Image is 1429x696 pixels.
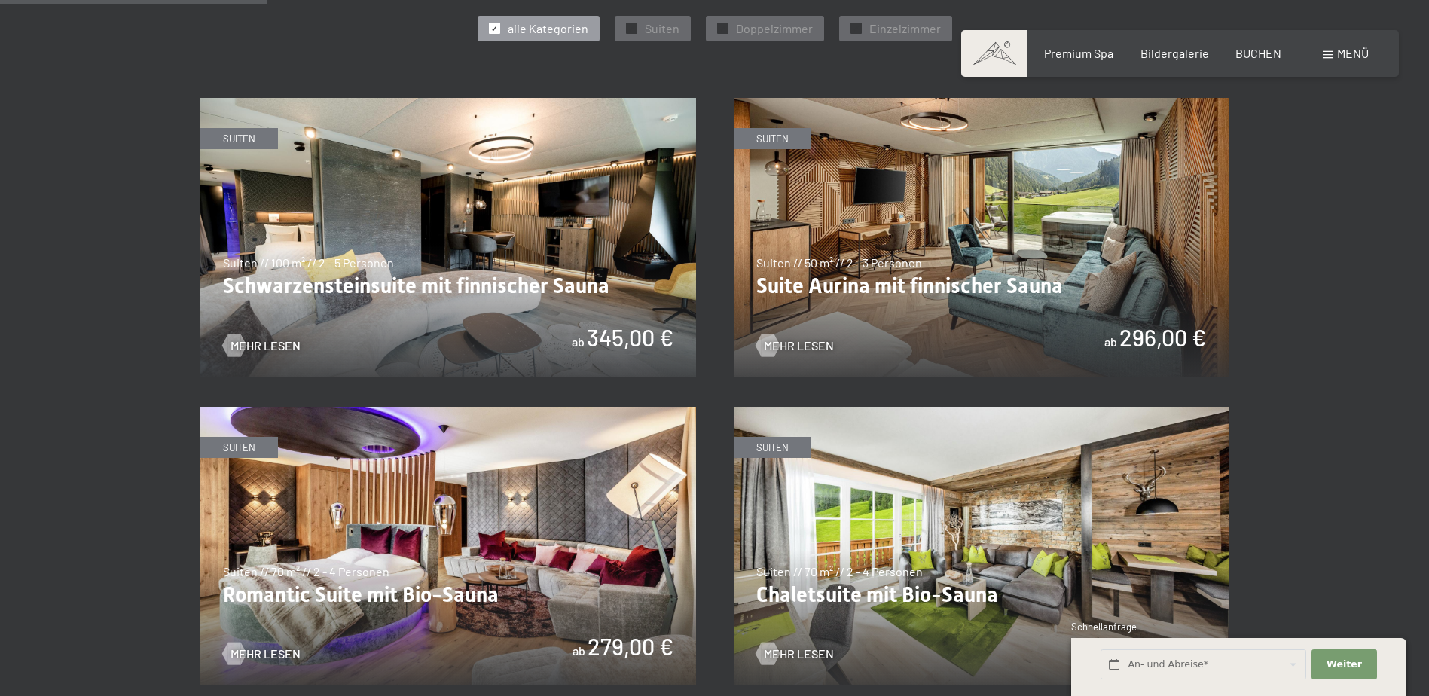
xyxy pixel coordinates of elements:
span: Mehr Lesen [764,337,834,354]
span: Mehr Lesen [231,646,301,662]
img: Schwarzensteinsuite mit finnischer Sauna [200,98,696,377]
img: Romantic Suite mit Bio-Sauna [200,407,696,685]
img: Chaletsuite mit Bio-Sauna [734,407,1229,685]
span: Mehr Lesen [764,646,834,662]
a: Schwarzensteinsuite mit finnischer Sauna [200,99,696,108]
span: Suiten [645,20,679,37]
a: Chaletsuite mit Bio-Sauna [734,408,1229,417]
span: Mehr Lesen [231,337,301,354]
a: Mehr Lesen [223,337,301,354]
button: Weiter [1311,649,1376,680]
span: Weiter [1327,658,1362,671]
a: BUCHEN [1235,46,1281,60]
span: alle Kategorien [508,20,588,37]
a: Romantic Suite mit Bio-Sauna [200,408,696,417]
span: ✓ [719,23,725,34]
span: Doppelzimmer [736,20,813,37]
span: Schnellanfrage [1071,621,1137,633]
span: Menü [1337,46,1369,60]
span: ✓ [628,23,634,34]
a: Premium Spa [1044,46,1113,60]
a: Mehr Lesen [223,646,301,662]
span: Einzelzimmer [869,20,941,37]
a: Suite Aurina mit finnischer Sauna [734,99,1229,108]
a: Bildergalerie [1140,46,1209,60]
img: Suite Aurina mit finnischer Sauna [734,98,1229,377]
span: ✓ [491,23,497,34]
a: Mehr Lesen [756,337,834,354]
span: ✓ [853,23,859,34]
a: Mehr Lesen [756,646,834,662]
